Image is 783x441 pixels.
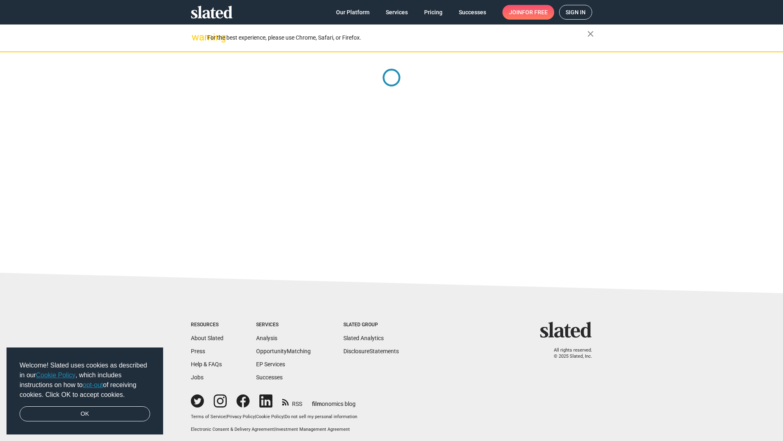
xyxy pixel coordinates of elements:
[502,5,554,20] a: Joinfor free
[256,361,285,367] a: EP Services
[343,335,384,341] a: Slated Analytics
[227,414,255,419] a: Privacy Policy
[452,5,493,20] a: Successes
[191,427,274,432] a: Electronic Consent & Delivery Agreement
[522,5,548,20] span: for free
[191,374,203,381] a: Jobs
[256,335,277,341] a: Analysis
[343,348,399,354] a: DisclosureStatements
[386,5,408,20] span: Services
[274,427,275,432] span: |
[207,32,587,43] div: For the best experience, please use Chrome, Safari, or Firefox.
[256,348,311,354] a: OpportunityMatching
[36,372,75,379] a: Cookie Policy
[283,414,285,419] span: |
[343,322,399,328] div: Slated Group
[545,347,592,359] p: All rights reserved. © 2025 Slated, Inc.
[191,335,223,341] a: About Slated
[509,5,548,20] span: Join
[566,5,586,19] span: Sign in
[330,5,376,20] a: Our Platform
[282,395,302,408] a: RSS
[312,394,356,408] a: filmonomics blog
[424,5,442,20] span: Pricing
[586,29,595,39] mat-icon: close
[20,361,150,400] span: Welcome! Slated uses cookies as described in our , which includes instructions on how to of recei...
[285,414,357,420] button: Do not sell my personal information
[191,414,226,419] a: Terms of Service
[379,5,414,20] a: Services
[226,414,227,419] span: |
[459,5,486,20] span: Successes
[418,5,449,20] a: Pricing
[256,414,283,419] a: Cookie Policy
[255,414,256,419] span: |
[83,381,103,388] a: opt-out
[7,347,163,435] div: cookieconsent
[559,5,592,20] a: Sign in
[192,32,201,42] mat-icon: warning
[20,406,150,422] a: dismiss cookie message
[336,5,369,20] span: Our Platform
[191,348,205,354] a: Press
[191,322,223,328] div: Resources
[191,361,222,367] a: Help & FAQs
[275,427,350,432] a: Investment Management Agreement
[256,322,311,328] div: Services
[312,401,322,407] span: film
[256,374,283,381] a: Successes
